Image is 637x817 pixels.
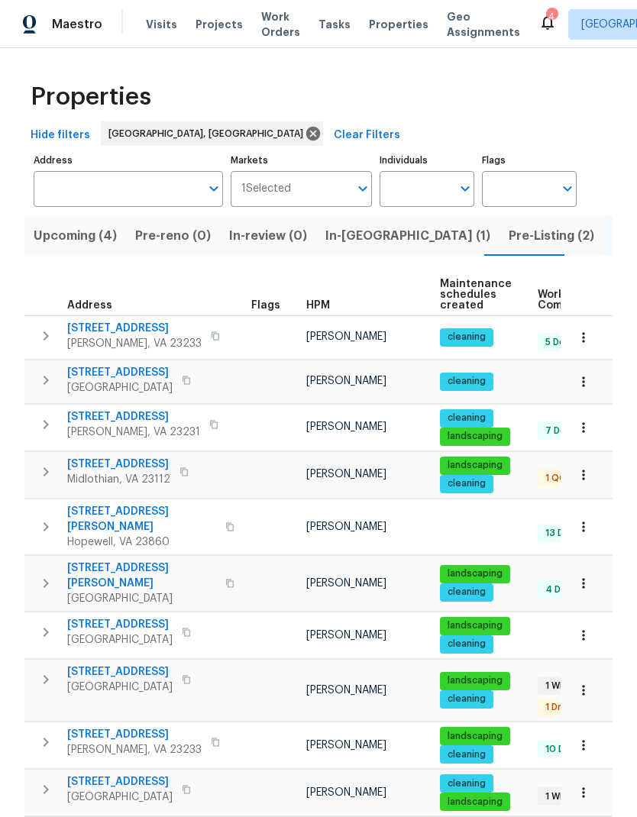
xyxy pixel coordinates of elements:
[306,376,386,386] span: [PERSON_NAME]
[306,469,386,480] span: [PERSON_NAME]
[441,674,509,687] span: landscaping
[67,560,216,591] span: [STREET_ADDRESS][PERSON_NAME]
[306,578,386,589] span: [PERSON_NAME]
[441,796,509,809] span: landscaping
[369,17,428,32] span: Properties
[67,680,173,695] span: [GEOGRAPHIC_DATA]
[67,300,112,311] span: Address
[67,457,170,472] span: [STREET_ADDRESS]
[34,156,223,165] label: Address
[334,126,400,145] span: Clear Filters
[67,321,202,336] span: [STREET_ADDRESS]
[441,619,509,632] span: landscaping
[67,742,202,757] span: [PERSON_NAME], VA 23233
[447,9,520,40] span: Geo Assignments
[441,730,509,743] span: landscaping
[67,727,202,742] span: [STREET_ADDRESS]
[441,748,492,761] span: cleaning
[539,425,584,438] span: 7 Done
[241,182,291,195] span: 1 Selected
[52,17,102,32] span: Maestro
[306,787,386,798] span: [PERSON_NAME]
[539,680,574,693] span: 1 WIP
[352,178,373,199] button: Open
[454,178,476,199] button: Open
[67,591,216,606] span: [GEOGRAPHIC_DATA]
[306,300,330,311] span: HPM
[261,9,300,40] span: Work Orders
[441,567,509,580] span: landscaping
[539,790,574,803] span: 1 WIP
[203,178,225,199] button: Open
[306,740,386,751] span: [PERSON_NAME]
[441,412,492,425] span: cleaning
[67,336,202,351] span: [PERSON_NAME], VA 23233
[34,225,117,247] span: Upcoming (4)
[229,225,307,247] span: In-review (0)
[441,477,492,490] span: cleaning
[441,693,492,706] span: cleaning
[440,279,512,311] span: Maintenance schedules created
[539,527,587,540] span: 13 Done
[318,19,351,30] span: Tasks
[546,9,557,24] div: 4
[108,126,309,141] span: [GEOGRAPHIC_DATA], [GEOGRAPHIC_DATA]
[67,790,173,805] span: [GEOGRAPHIC_DATA]
[67,774,173,790] span: [STREET_ADDRESS]
[196,17,243,32] span: Projects
[67,409,200,425] span: [STREET_ADDRESS]
[328,121,406,150] button: Clear Filters
[306,331,386,342] span: [PERSON_NAME]
[539,743,588,756] span: 10 Done
[306,630,386,641] span: [PERSON_NAME]
[146,17,177,32] span: Visits
[306,421,386,432] span: [PERSON_NAME]
[67,365,173,380] span: [STREET_ADDRESS]
[67,664,173,680] span: [STREET_ADDRESS]
[306,522,386,532] span: [PERSON_NAME]
[135,225,211,247] span: Pre-reno (0)
[441,430,509,443] span: landscaping
[441,638,492,651] span: cleaning
[31,126,90,145] span: Hide filters
[539,701,582,714] span: 1 Draft
[31,89,151,105] span: Properties
[67,534,216,550] span: Hopewell, VA 23860
[67,472,170,487] span: Midlothian, VA 23112
[539,336,583,349] span: 5 Done
[441,459,509,472] span: landscaping
[482,156,577,165] label: Flags
[67,425,200,440] span: [PERSON_NAME], VA 23231
[557,178,578,199] button: Open
[441,331,492,344] span: cleaning
[539,583,584,596] span: 4 Done
[231,156,373,165] label: Markets
[441,777,492,790] span: cleaning
[67,632,173,647] span: [GEOGRAPHIC_DATA]
[380,156,474,165] label: Individuals
[67,380,173,396] span: [GEOGRAPHIC_DATA]
[67,617,173,632] span: [STREET_ADDRESS]
[24,121,96,150] button: Hide filters
[251,300,280,311] span: Flags
[67,504,216,534] span: [STREET_ADDRESS][PERSON_NAME]
[441,586,492,599] span: cleaning
[509,225,594,247] span: Pre-Listing (2)
[538,289,634,311] span: Work Order Completion
[306,685,386,696] span: [PERSON_NAME]
[101,121,323,146] div: [GEOGRAPHIC_DATA], [GEOGRAPHIC_DATA]
[325,225,490,247] span: In-[GEOGRAPHIC_DATA] (1)
[441,375,492,388] span: cleaning
[539,472,572,485] span: 1 QC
